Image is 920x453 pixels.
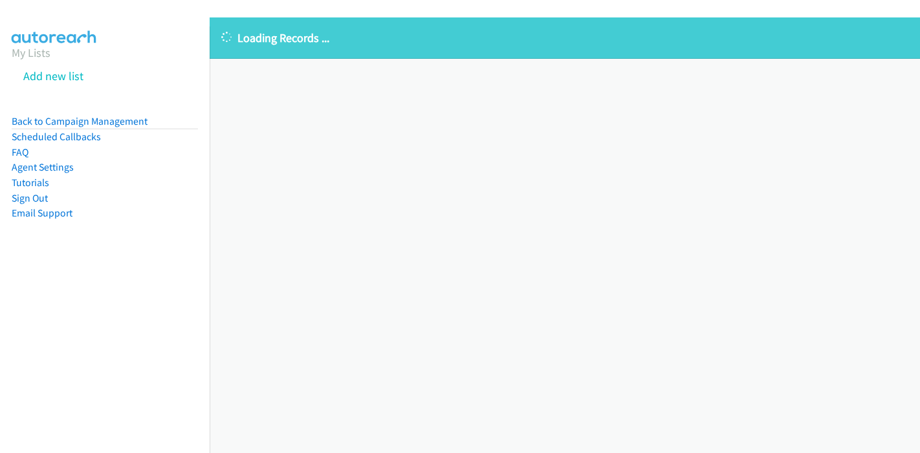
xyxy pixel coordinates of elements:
[12,161,74,173] a: Agent Settings
[12,115,148,127] a: Back to Campaign Management
[12,146,28,158] a: FAQ
[12,192,48,204] a: Sign Out
[23,68,83,83] a: Add new list
[12,131,101,143] a: Scheduled Callbacks
[12,45,50,60] a: My Lists
[12,176,49,189] a: Tutorials
[221,29,908,47] p: Loading Records ...
[12,207,72,219] a: Email Support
